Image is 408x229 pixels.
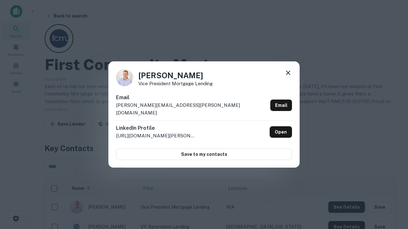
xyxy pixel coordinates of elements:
p: [PERSON_NAME][EMAIL_ADDRESS][PERSON_NAME][DOMAIN_NAME] [116,101,268,116]
h4: [PERSON_NAME] [138,70,213,81]
button: Save to my contacts [116,149,292,160]
iframe: Chat Widget [376,158,408,188]
p: [URL][DOMAIN_NAME][PERSON_NAME] [116,132,196,140]
a: Open [270,126,292,138]
img: 1520878720083 [116,69,133,86]
a: Email [270,100,292,111]
h6: LinkedIn Profile [116,124,196,132]
p: Vice President Mortgage Lending [138,81,213,86]
h6: Email [116,94,268,101]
